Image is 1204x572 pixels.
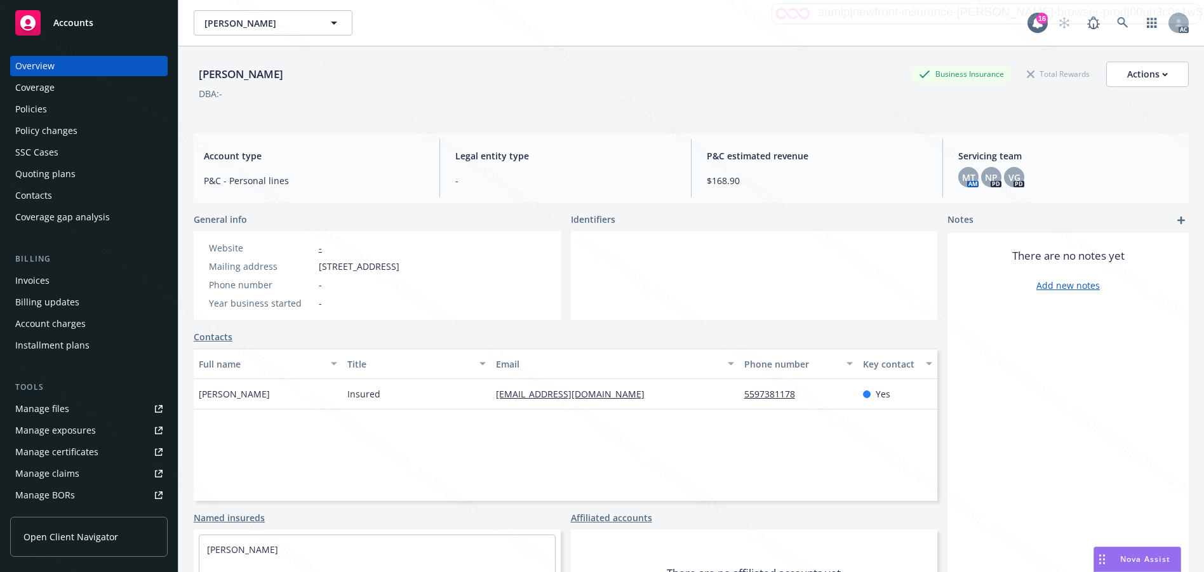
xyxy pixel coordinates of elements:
[10,381,168,394] div: Tools
[319,260,399,273] span: [STREET_ADDRESS]
[10,335,168,356] a: Installment plans
[194,213,247,226] span: General info
[962,171,975,184] span: MT
[744,388,805,400] a: 5597381178
[23,530,118,543] span: Open Client Navigator
[319,242,322,254] a: -
[15,142,58,163] div: SSC Cases
[496,357,719,371] div: Email
[876,387,890,401] span: Yes
[15,121,77,141] div: Policy changes
[947,213,973,228] span: Notes
[496,388,655,400] a: [EMAIL_ADDRESS][DOMAIN_NAME]
[707,149,927,163] span: P&C estimated revenue
[10,292,168,312] a: Billing updates
[53,18,93,28] span: Accounts
[204,149,424,163] span: Account type
[1120,554,1170,564] span: Nova Assist
[10,420,168,441] a: Manage exposures
[15,420,96,441] div: Manage exposures
[199,387,270,401] span: [PERSON_NAME]
[744,357,839,371] div: Phone number
[10,77,168,98] a: Coverage
[194,349,342,379] button: Full name
[319,296,322,310] span: -
[15,185,52,206] div: Contacts
[207,543,278,555] a: [PERSON_NAME]
[858,349,937,379] button: Key contact
[15,442,98,462] div: Manage certificates
[209,278,314,291] div: Phone number
[1020,66,1096,82] div: Total Rewards
[10,207,168,227] a: Coverage gap analysis
[209,241,314,255] div: Website
[455,149,676,163] span: Legal entity type
[913,66,1010,82] div: Business Insurance
[15,99,47,119] div: Policies
[1127,62,1168,86] div: Actions
[1110,10,1135,36] a: Search
[10,121,168,141] a: Policy changes
[739,349,858,379] button: Phone number
[10,99,168,119] a: Policies
[199,357,323,371] div: Full name
[10,164,168,184] a: Quoting plans
[863,357,918,371] div: Key contact
[15,292,79,312] div: Billing updates
[10,463,168,484] a: Manage claims
[491,349,739,379] button: Email
[10,5,168,41] a: Accounts
[15,314,86,334] div: Account charges
[204,17,314,30] span: [PERSON_NAME]
[1012,248,1125,263] span: There are no notes yet
[209,296,314,310] div: Year business started
[15,463,79,484] div: Manage claims
[571,511,652,524] a: Affiliated accounts
[1008,171,1020,184] span: VG
[199,87,222,100] div: DBA: -
[15,77,55,98] div: Coverage
[10,485,168,505] a: Manage BORs
[15,164,76,184] div: Quoting plans
[347,357,472,371] div: Title
[1052,10,1077,36] a: Start snowing
[15,485,75,505] div: Manage BORs
[985,171,998,184] span: NP
[209,260,314,273] div: Mailing address
[1036,279,1100,292] a: Add new notes
[10,142,168,163] a: SSC Cases
[10,56,168,76] a: Overview
[958,149,1179,163] span: Servicing team
[1139,10,1165,36] a: Switch app
[10,185,168,206] a: Contacts
[204,174,424,187] span: P&C - Personal lines
[1036,13,1048,24] div: 16
[10,253,168,265] div: Billing
[1081,10,1106,36] a: Report a Bug
[342,349,491,379] button: Title
[1094,547,1181,572] button: Nova Assist
[10,442,168,462] a: Manage certificates
[15,399,69,419] div: Manage files
[15,270,50,291] div: Invoices
[707,174,927,187] span: $168.90
[10,399,168,419] a: Manage files
[1106,62,1189,87] button: Actions
[571,213,615,226] span: Identifiers
[15,207,110,227] div: Coverage gap analysis
[1174,213,1189,228] a: add
[15,56,55,76] div: Overview
[319,278,322,291] span: -
[194,330,232,343] a: Contacts
[194,66,288,83] div: [PERSON_NAME]
[10,314,168,334] a: Account charges
[1094,547,1110,571] div: Drag to move
[347,387,380,401] span: Insured
[15,335,90,356] div: Installment plans
[194,10,352,36] button: [PERSON_NAME]
[10,270,168,291] a: Invoices
[455,174,676,187] span: -
[194,511,265,524] a: Named insureds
